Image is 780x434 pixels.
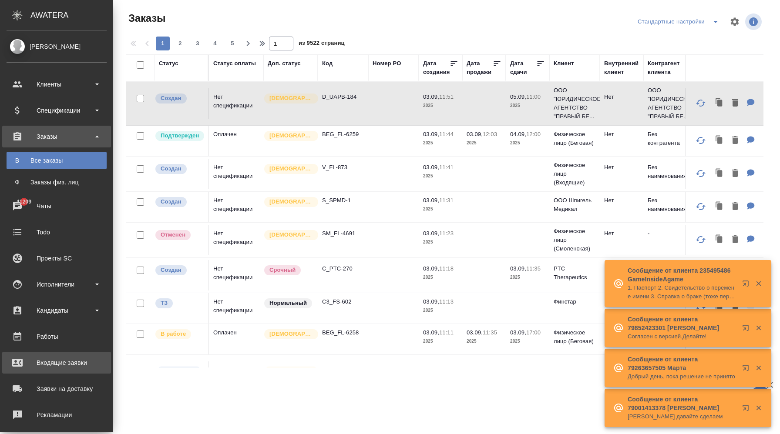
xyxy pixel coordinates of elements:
[750,404,767,412] button: Закрыть
[161,164,182,173] p: Создан
[7,42,107,51] div: [PERSON_NAME]
[173,37,187,50] button: 2
[510,329,526,336] p: 03.09,
[737,319,758,340] button: Открыть в новой вкладке
[635,15,724,29] div: split button
[439,329,454,336] p: 11:11
[510,93,526,100] p: 05.09,
[439,367,454,373] p: 11:09
[423,205,458,214] p: 2025
[7,78,107,91] div: Клиенты
[2,352,111,374] a: Входящие заявки
[604,196,639,205] p: Нет
[322,59,333,68] div: Код
[554,366,595,383] p: Премьер-продукт
[554,227,595,253] p: Физическое лицо (Смоленская)
[322,93,364,101] p: D_UAPB-184
[554,196,595,214] p: ООО Шпигель Медикал
[7,252,107,265] div: Проекты SC
[750,324,767,332] button: Закрыть
[604,229,639,238] p: Нет
[423,265,439,272] p: 03.09,
[423,101,458,110] p: 2025
[604,59,639,77] div: Внутренний клиент
[209,361,263,392] td: Не оплачен
[510,131,526,137] p: 04.09,
[728,132,743,150] button: Удалить
[439,265,454,272] p: 11:18
[604,163,639,172] p: Нет
[322,163,364,172] p: V_FL-873
[711,165,728,183] button: Клонировать
[191,37,205,50] button: 3
[209,192,263,222] td: Нет спецификации
[628,412,736,421] p: [PERSON_NAME] давайте сделаем
[510,139,545,147] p: 2025
[467,139,501,147] p: 2025
[510,265,526,272] p: 03.09,
[604,328,639,337] p: Нет
[7,200,107,213] div: Чаты
[7,104,107,117] div: Спецификации
[161,197,182,206] p: Создан
[554,161,595,187] p: Физическое лицо (Входящие)
[269,164,313,173] p: [DEMOGRAPHIC_DATA]
[737,399,758,420] button: Открыть в новой вкладке
[155,130,204,142] div: Выставляет КМ после уточнения всех необходимых деталей и получения согласия клиента на запуск. С ...
[423,139,458,147] p: 2025
[554,86,595,121] p: ООО "ЮРИДИЧЕСКОЕ АГЕНТСТВО "ПРАВЫЙ БЕ...
[423,367,439,373] p: 03.09,
[126,11,165,25] span: Заказы
[690,130,711,151] button: Обновить
[155,93,204,104] div: Выставляется автоматически при создании заказа
[7,304,107,317] div: Кандидаты
[711,231,728,249] button: Клонировать
[526,329,541,336] p: 17:00
[209,260,263,290] td: Нет спецификации
[263,163,313,175] div: Выставляется автоматически для первых 3 заказов нового контактного лица. Особое внимание
[628,355,736,372] p: Сообщение от клиента 79263657505 Марта
[2,404,111,426] a: Рекламации
[423,238,458,247] p: 2025
[423,172,458,180] p: 2025
[526,93,541,100] p: 11:00
[7,278,107,291] div: Исполнители
[322,196,364,205] p: S_SPMD-1
[510,337,545,346] p: 2025
[728,165,743,183] button: Удалить
[690,229,711,250] button: Обновить
[467,59,493,77] div: Дата продажи
[373,59,401,68] div: Номер PO
[7,330,107,343] div: Работы
[690,196,711,217] button: Обновить
[263,93,313,104] div: Выставляется автоматически для первых 3 заказов нового контактного лица. Особое внимание
[690,163,711,184] button: Обновить
[554,59,574,68] div: Клиент
[439,230,454,237] p: 11:23
[728,198,743,216] button: Удалить
[155,264,204,276] div: Выставляется автоматически при создании заказа
[2,221,111,243] a: Todo
[263,328,313,340] div: Выставляется автоматически для первых 3 заказов нового контактного лица. Особое внимание
[263,366,313,377] div: Выставляется автоматически для первых 3 заказов нового контактного лица. Особое внимание
[628,284,736,301] p: 1. Паспорт 2. Свидетельство о перемене имени 3. Справка о браке (тоже перемена имени) с апостилем
[554,264,595,282] p: PTC Therapeutics
[554,130,595,147] p: Физическое лицо (Беговая)
[510,59,536,77] div: Дата сдачи
[745,13,763,30] span: Посмотреть информацию
[526,367,541,373] p: 17:00
[155,196,204,208] div: Выставляется автоматически при создании заказа
[299,38,345,50] span: из 9522 страниц
[423,93,439,100] p: 03.09,
[737,359,758,380] button: Открыть в новой вкладке
[423,337,458,346] p: 2025
[423,273,458,282] p: 2025
[161,230,185,239] p: Отменен
[2,247,111,269] a: Проекты SC
[526,131,541,137] p: 12:00
[510,273,545,282] p: 2025
[209,225,263,255] td: Нет спецификации
[628,372,736,381] p: Добрый день, пока решение не принято
[711,198,728,216] button: Клонировать
[690,93,711,114] button: Обновить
